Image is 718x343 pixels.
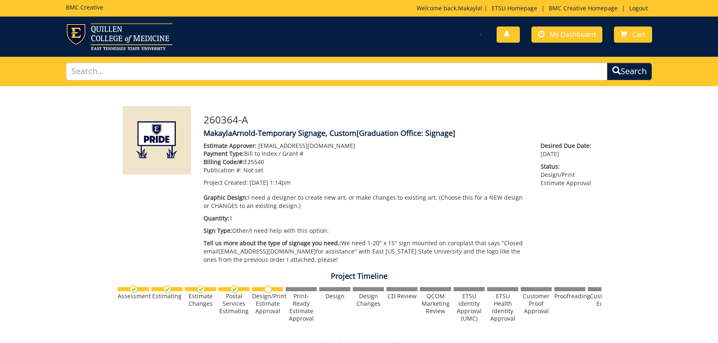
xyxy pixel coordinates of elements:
img: checkmark [230,285,238,293]
span: Not set [243,166,263,174]
span: Cart [632,30,645,39]
img: checkmark [130,285,138,293]
div: Design/Print Estimate Approval [252,292,283,315]
img: ETSU logo [66,23,172,50]
span: Estimate Approver: [204,142,257,150]
div: Postal Services Estimating [218,292,250,315]
span: My Dashboard [550,30,596,39]
a: Logout [625,4,652,12]
span: Publication #: [204,166,242,174]
span: [Graduation Office: Signage] [357,128,455,138]
span: Sign Type: [204,227,232,234]
div: ETSU Identity Approval (UMC) [454,292,485,322]
a: Cart [614,27,652,43]
input: Search... [66,63,607,80]
p: 1 [204,214,528,222]
img: checkmark [163,285,171,293]
span: Tell us more about the type of signage you need.: [204,239,341,247]
h5: BMC Creative [66,4,103,10]
div: Print-Ready Estimate Approval [286,292,317,322]
img: Product featured image [123,106,191,174]
p: [DATE] [541,142,595,158]
p: E25540 [204,158,528,166]
img: no [264,285,272,293]
div: QCOM Marketing Review [420,292,451,315]
a: Makayla [458,4,481,12]
span: Project Created: [204,179,248,186]
span: Graphic Design: [204,193,248,201]
p: We need 1-20" x 15" sign mounted on coroplast that says "Closed email [EMAIL_ADDRESS][DOMAIN_NAME... [204,239,528,264]
div: Customer Proof Approval [521,292,552,315]
div: Design Changes [353,292,384,307]
p: [EMAIL_ADDRESS][DOMAIN_NAME] [204,142,528,150]
h3: 260364-A [204,114,595,125]
div: CD Review [386,292,417,300]
p: Welcome back, ! | | | [417,4,652,12]
a: My Dashboard [531,27,602,43]
span: Billing Code/#: [204,158,244,166]
p: Other/I need help with this option: [204,227,528,235]
img: checkmark [197,285,205,293]
span: Quantity: [204,214,229,222]
div: Design [319,292,350,300]
div: Proofreading [554,292,585,300]
div: Customer Edits [588,292,619,307]
p: I need a designer to create new art, or make changes to existing art. (Choose this for a NEW desi... [204,193,528,210]
span: Payment Type: [204,150,244,157]
div: Assessment [118,292,149,300]
p: Design/Print Estimate Approval [541,162,595,187]
div: Estimating [151,292,182,300]
a: ETSU Homepage [488,4,541,12]
div: ETSU Health Identity Approval [487,292,518,322]
h4: MakaylaArnold-Temporary Signage, Custom [204,129,595,138]
div: Estimate Changes [185,292,216,307]
span: [DATE] 1:14pm [250,179,291,186]
span: Status: [541,162,595,171]
button: Search [607,63,652,80]
p: Bill to Index / Grant # [204,150,528,158]
a: BMC Creative Homepage [545,4,622,12]
span: Desired Due Date: [541,142,595,150]
h4: Project Timeline [116,272,602,280]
